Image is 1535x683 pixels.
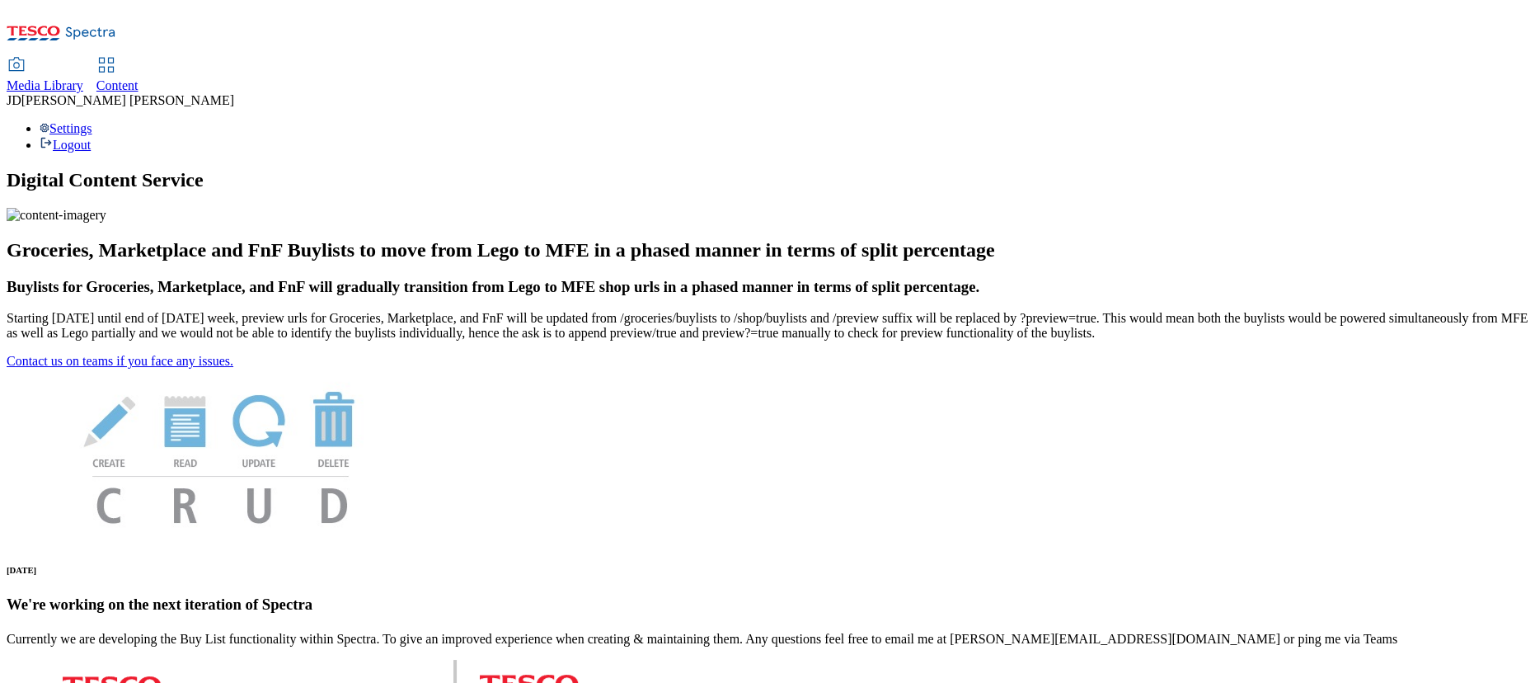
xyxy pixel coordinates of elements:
h2: Groceries, Marketplace and FnF Buylists to move from Lego to MFE in a phased manner in terms of s... [7,239,1528,261]
a: Content [96,59,138,93]
a: Settings [40,121,92,135]
a: Media Library [7,59,83,93]
img: content-imagery [7,208,106,223]
h3: We're working on the next iteration of Spectra [7,596,1528,614]
h1: Digital Content Service [7,169,1528,191]
p: Starting [DATE] until end of [DATE] week, preview urls for Groceries, Marketplace, and FnF will b... [7,311,1528,341]
span: [PERSON_NAME] [PERSON_NAME] [21,93,234,107]
a: Contact us on teams if you face any issues. [7,354,233,368]
p: Currently we are developing the Buy List functionality within Spectra. To give an improved experi... [7,632,1528,647]
span: Media Library [7,78,83,92]
span: JD [7,93,21,107]
h3: Buylists for Groceries, Marketplace, and FnF will gradually transition from Lego to MFE shop urls... [7,278,1528,296]
img: News Image [7,369,435,541]
h6: [DATE] [7,565,1528,575]
span: Content [96,78,138,92]
a: Logout [40,138,91,152]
